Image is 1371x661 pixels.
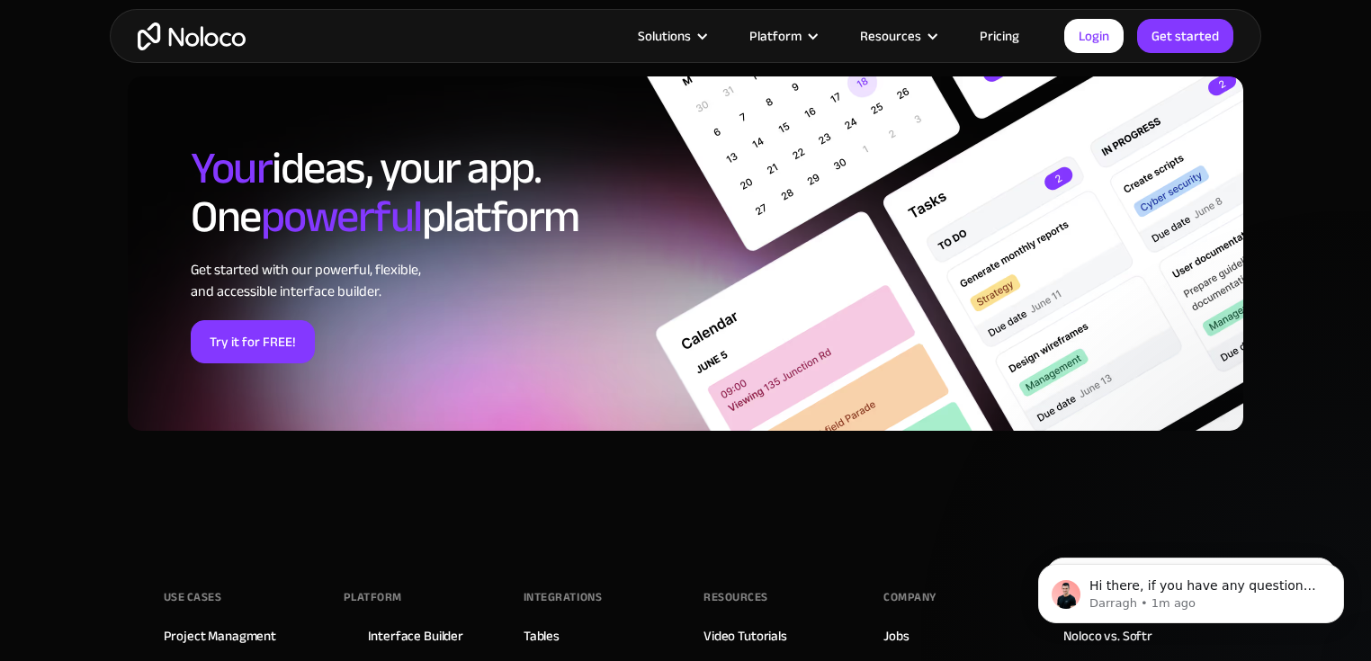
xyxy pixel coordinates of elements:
h2: ideas, your app. One platform [191,144,645,241]
a: Get started [1137,19,1233,53]
a: Interface Builder [368,624,463,648]
a: Try it for FREE! [191,320,315,363]
a: Project Managment [164,624,276,648]
span: Your [191,126,272,210]
div: Company [883,584,936,611]
div: INTEGRATIONS [524,584,602,611]
div: Get started with our powerful, flexible, and accessible interface builder. [191,259,645,302]
div: Solutions [638,24,691,48]
div: Platform [749,24,802,48]
div: Resources [838,24,957,48]
a: home [138,22,246,50]
a: Video Tutorials [703,624,787,648]
a: Login [1064,19,1124,53]
div: Solutions [615,24,727,48]
a: Tables [524,624,560,648]
a: Jobs [883,624,909,648]
div: Use Cases [164,584,222,611]
a: Pricing [957,24,1042,48]
div: Resources [860,24,921,48]
span: powerful [261,174,422,259]
iframe: Intercom notifications message [1011,526,1371,652]
div: Resources [703,584,768,611]
div: Platform [344,584,402,611]
div: Platform [727,24,838,48]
